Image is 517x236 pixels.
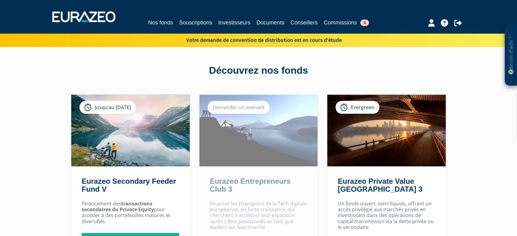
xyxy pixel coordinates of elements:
div: Découvrez nos fonds [84,64,433,78]
p: Financer les champions de la Tech digitale européenne, en forte croissance, qui cherchent à accél... [210,201,307,230]
strong: transactions secondaires du Private Equity [82,200,154,213]
img: 1732889491-logotype_eurazeo_blanc_rvb.png [52,11,115,22]
a: Nos fonds [148,18,173,28]
img: Eurazeo Private Value Europe 3 [327,95,446,166]
p: Financement des pour accéder à des portefeuilles matures et diversifiés. [82,201,179,224]
img: Eurazeo Secondary Feeder Fund V [71,95,190,166]
a: Eurazeo Secondary Feeder Fund V [82,177,176,193]
a: Souscriptions [179,18,212,27]
a: Commissions4 [324,18,369,27]
div: Jusqu’au [DATE] [80,101,136,114]
div: Demander un avenant [208,101,270,114]
a: Documents [257,18,285,27]
a: Investisseurs [218,18,250,27]
a: Eurazeo Entrepreneurs Club 3 [210,177,291,193]
p: Besoin d'aide ? [508,28,515,83]
p: Un fonds ouvert, semi liquide, offrant un accès privilégié aux marchés privés en investissant dan... [338,201,435,230]
div: Evergreen [336,101,379,114]
a: Eurazeo Private Value [GEOGRAPHIC_DATA] 3 [338,177,422,193]
p: Votre demande de convention de distribution est en cours d'étude [169,35,342,44]
span: 4 [360,20,369,26]
img: Eurazeo Entrepreneurs Club 3 [199,95,318,166]
a: Conseillers [291,18,318,27]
